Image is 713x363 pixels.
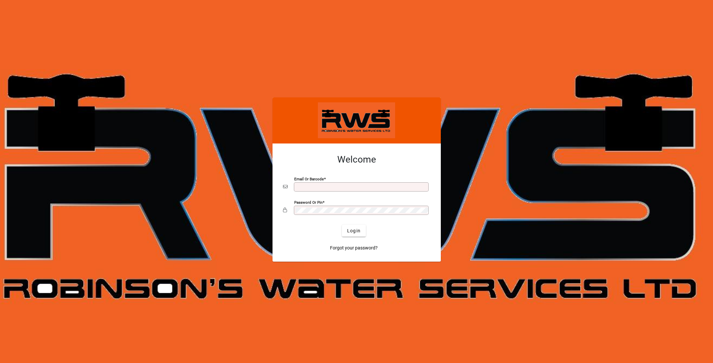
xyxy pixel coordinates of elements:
h2: Welcome [283,154,430,165]
span: Forgot your password? [330,245,378,251]
span: Login [347,227,361,234]
a: Forgot your password? [327,242,380,254]
mat-label: Password or Pin [294,200,322,205]
mat-label: Email or Barcode [294,177,324,181]
button: Login [342,225,366,237]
